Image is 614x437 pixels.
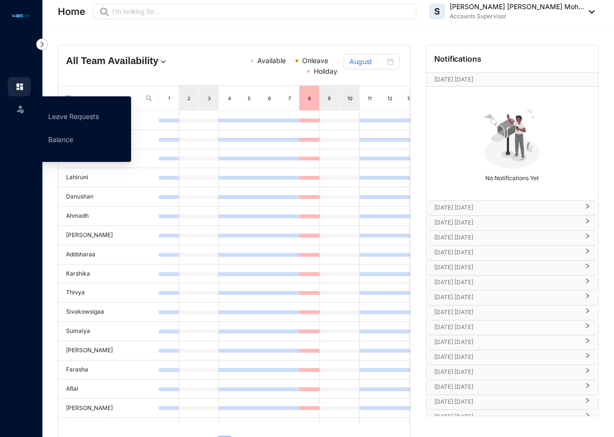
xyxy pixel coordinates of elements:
[450,12,584,21] p: Accounts Supervisor
[326,93,334,103] div: 9
[66,93,141,103] span: Name
[58,303,159,322] td: Sivakowsigaa
[585,297,590,299] span: right
[346,93,354,103] div: 10
[434,248,579,257] p: [DATE] [DATE]
[434,7,440,16] span: S
[585,386,590,388] span: right
[427,365,598,380] div: [DATE] [DATE]
[434,75,572,84] p: [DATE] [DATE]
[427,335,598,350] div: [DATE] [DATE]
[165,93,173,103] div: 1
[58,168,159,187] td: Lahiruni
[58,207,159,226] td: Ahmadh
[434,53,481,65] p: Notifications
[434,412,579,422] p: [DATE] [DATE]
[58,187,159,207] td: Danushan
[585,401,590,403] span: right
[427,276,598,290] div: [DATE] [DATE]
[585,282,590,284] span: right
[427,246,598,260] div: [DATE] [DATE]
[314,67,337,75] span: Holiday
[257,56,286,65] span: Available
[58,265,159,284] td: Karshika
[58,5,85,18] p: Home
[406,93,414,103] div: 13
[306,93,313,103] div: 8
[58,283,159,303] td: Thivya
[159,57,168,66] img: dropdown.780994ddfa97fca24b89f58b1de131fa.svg
[48,112,99,120] a: Leave Requests
[434,322,579,332] p: [DATE] [DATE]
[58,380,159,399] td: Aflal
[434,382,579,392] p: [DATE] [DATE]
[66,54,178,67] h4: All Team Availability
[427,395,598,410] div: [DATE] [DATE]
[434,278,579,287] p: [DATE] [DATE]
[434,307,579,317] p: [DATE] [DATE]
[58,322,159,341] td: Sumaiya
[585,371,590,373] span: right
[434,367,579,377] p: [DATE] [DATE]
[8,77,31,96] li: Home
[585,237,590,239] span: right
[427,410,598,424] div: [DATE] [DATE]
[585,357,590,358] span: right
[386,93,394,103] div: 12
[434,337,579,347] p: [DATE] [DATE]
[434,233,579,242] p: [DATE] [DATE]
[226,93,233,103] div: 4
[10,13,31,19] img: logo
[58,245,159,265] td: Addsharaa
[434,218,579,227] p: [DATE] [DATE]
[48,135,73,144] a: Balance
[584,10,595,13] img: dropdown-black.8e83cc76930a90b1a4fdb6d089b7bf3a.svg
[145,94,153,102] img: search.8ce656024d3affaeffe32e5b30621cb7.svg
[58,360,159,380] td: Farasha
[585,267,590,269] span: right
[434,292,579,302] p: [DATE] [DATE]
[366,93,374,103] div: 11
[427,291,598,305] div: [DATE] [DATE]
[429,171,595,183] p: No Notifications Yet
[36,39,48,50] img: nav-icon-right.af6afadce00d159da59955279c43614e.svg
[185,93,193,103] div: 2
[450,2,584,12] p: [PERSON_NAME] [PERSON_NAME] Moh...
[15,82,24,91] img: home.c6720e0a13eba0172344.svg
[434,397,579,407] p: [DATE] [DATE]
[58,399,159,418] td: [PERSON_NAME]
[434,352,579,362] p: [DATE] [DATE]
[112,6,411,17] input: I’m looking for...
[427,380,598,395] div: [DATE] [DATE]
[585,252,590,254] span: right
[205,93,213,103] div: 3
[427,350,598,365] div: [DATE] [DATE]
[58,226,159,245] td: [PERSON_NAME]
[427,216,598,230] div: [DATE] [DATE]
[585,327,590,329] span: right
[15,104,25,114] img: leave-unselected.2934df6273408c3f84d9.svg
[302,56,328,65] span: Onleave
[479,104,546,171] img: no-notification-yet.99f61bb71409b19b567a5111f7a484a1.svg
[585,342,590,344] span: right
[266,93,273,103] div: 6
[434,203,579,212] p: [DATE] [DATE]
[427,73,598,86] div: [DATE] [DATE][DATE]
[427,201,598,215] div: [DATE] [DATE]
[245,93,253,103] div: 5
[427,231,598,245] div: [DATE] [DATE]
[427,320,598,335] div: [DATE] [DATE]
[349,56,385,67] input: Select month
[58,341,159,360] td: [PERSON_NAME]
[58,418,159,437] td: [PERSON_NAME]
[585,312,590,314] span: right
[585,222,590,224] span: right
[286,93,294,103] div: 7
[427,261,598,275] div: [DATE] [DATE]
[585,207,590,209] span: right
[427,305,598,320] div: [DATE] [DATE]
[434,263,579,272] p: [DATE] [DATE]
